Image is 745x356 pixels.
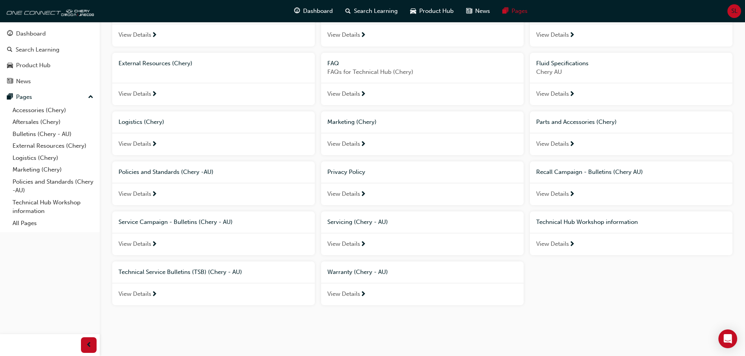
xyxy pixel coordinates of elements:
[466,6,472,16] span: news-icon
[16,61,50,70] div: Product Hub
[7,47,13,54] span: search-icon
[727,4,741,18] button: SL
[321,53,524,106] a: FAQFAQs for Technical Hub (Chery)View Details
[321,3,524,47] a: Aftersales (Chery)View Details
[16,93,32,102] div: Pages
[731,7,738,16] span: SL
[9,152,97,164] a: Logistics (Chery)
[3,25,97,90] button: DashboardSearch LearningProduct HubNews
[360,191,366,198] span: next-icon
[327,268,388,275] span: Warranty (Chery - AU)
[7,78,13,85] span: news-icon
[460,3,496,19] a: news-iconNews
[503,6,508,16] span: pages-icon
[339,3,404,19] a: search-iconSearch Learning
[16,77,31,86] div: News
[118,118,164,125] span: Logistics (Chery)
[4,3,94,19] img: oneconnect
[569,241,575,248] span: next-icon
[118,140,151,148] span: View Details
[151,32,157,39] span: next-icon
[9,164,97,176] a: Marketing (Chery)
[294,6,300,16] span: guage-icon
[569,141,575,148] span: next-icon
[327,118,377,125] span: Marketing (Chery)
[288,3,339,19] a: guage-iconDashboard
[404,3,460,19] a: car-iconProduct Hub
[118,218,233,225] span: Service Campaign - Bulletins (Chery - AU)
[112,53,315,106] a: External Resources (Chery)View Details
[536,68,726,77] span: Chery AU
[410,6,416,16] span: car-icon
[530,111,732,155] a: Parts and Accessories (Chery)View Details
[321,111,524,155] a: Marketing (Chery)View Details
[536,190,569,199] span: View Details
[112,111,315,155] a: Logistics (Chery)View Details
[321,161,524,205] a: Privacy PolicyView Details
[3,43,97,57] a: Search Learning
[496,3,534,19] a: pages-iconPages
[512,7,528,16] span: Pages
[569,91,575,98] span: next-icon
[112,3,315,47] a: Accessories (Chery)View Details
[118,60,192,67] span: External Resources (Chery)
[3,74,97,89] a: News
[327,60,339,67] span: FAQ
[3,58,97,73] a: Product Hub
[112,161,315,205] a: Policies and Standards (Chery -AU)View Details
[9,217,97,229] a: All Pages
[536,118,617,125] span: Parts and Accessories (Chery)
[327,30,360,39] span: View Details
[475,7,490,16] span: News
[16,29,46,38] div: Dashboard
[360,241,366,248] span: next-icon
[360,91,366,98] span: next-icon
[151,291,157,298] span: next-icon
[327,190,360,199] span: View Details
[345,6,351,16] span: search-icon
[536,168,643,175] span: Recall Campaign - Bulletins (Chery AU)
[151,141,157,148] span: next-icon
[118,30,151,39] span: View Details
[303,7,333,16] span: Dashboard
[321,211,524,255] a: Servicing (Chery - AU)View Details
[419,7,454,16] span: Product Hub
[9,176,97,197] a: Policies and Standards (Chery -AU)
[327,218,388,225] span: Servicing (Chery - AU)
[327,290,360,299] span: View Details
[16,45,59,54] div: Search Learning
[118,240,151,249] span: View Details
[9,116,97,128] a: Aftersales (Chery)
[530,53,732,106] a: Fluid SpecificationsChery AUView Details
[118,290,151,299] span: View Details
[118,190,151,199] span: View Details
[530,3,732,47] a: Bulletins (Chery - AU)View Details
[718,329,737,348] div: Open Intercom Messenger
[569,32,575,39] span: next-icon
[536,218,638,225] span: Technical Hub Workshop information
[151,191,157,198] span: next-icon
[536,30,569,39] span: View Details
[9,128,97,140] a: Bulletins (Chery - AU)
[112,261,315,305] a: Technical Service Bulletins (TSB) (Chery - AU)View Details
[536,240,569,249] span: View Details
[112,211,315,255] a: Service Campaign - Bulletins (Chery - AU)View Details
[7,94,13,101] span: pages-icon
[536,140,569,148] span: View Details
[360,291,366,298] span: next-icon
[327,240,360,249] span: View Details
[360,141,366,148] span: next-icon
[327,89,360,98] span: View Details
[3,90,97,104] button: Pages
[7,62,13,69] span: car-icon
[86,340,92,350] span: prev-icon
[118,268,242,275] span: Technical Service Bulletins (TSB) (Chery - AU)
[327,68,517,77] span: FAQs for Technical Hub (Chery)
[9,197,97,217] a: Technical Hub Workshop information
[9,140,97,152] a: External Resources (Chery)
[536,60,589,67] span: Fluid Specifications
[530,211,732,255] a: Technical Hub Workshop informationView Details
[151,91,157,98] span: next-icon
[569,191,575,198] span: next-icon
